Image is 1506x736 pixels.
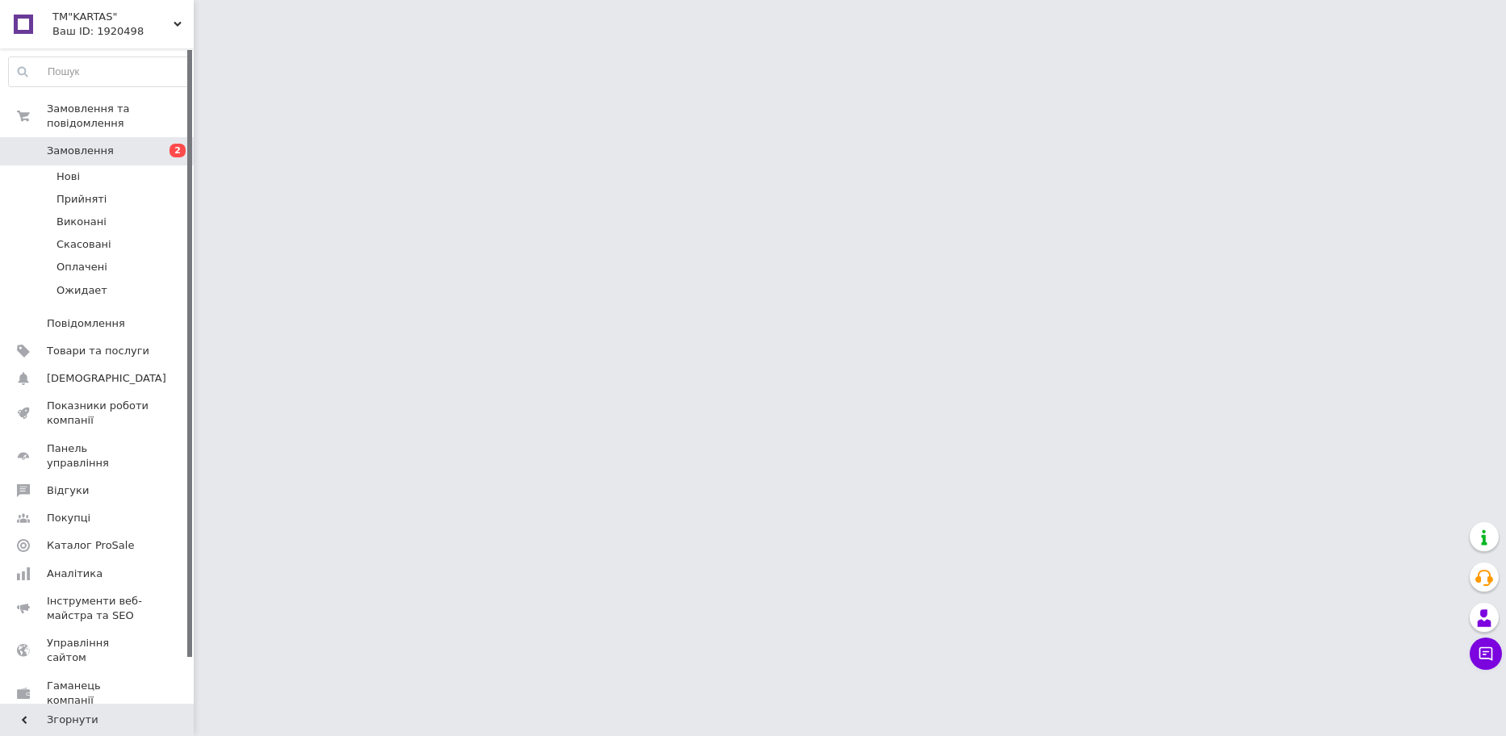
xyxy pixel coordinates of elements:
[47,483,89,498] span: Відгуки
[56,237,111,252] span: Скасовані
[47,567,102,581] span: Аналітика
[47,316,125,331] span: Повідомлення
[47,344,149,358] span: Товари та послуги
[56,169,80,184] span: Нові
[47,538,134,553] span: Каталог ProSale
[47,399,149,428] span: Показники роботи компанії
[47,102,194,131] span: Замовлення та повідомлення
[47,441,149,470] span: Панель управління
[56,283,107,298] span: Ожидает
[1470,638,1502,670] button: Чат з покупцем
[169,144,186,157] span: 2
[56,215,107,229] span: Виконані
[52,10,174,24] span: TM"KARTAS"
[47,636,149,665] span: Управління сайтом
[47,511,90,525] span: Покупці
[9,57,190,86] input: Пошук
[47,679,149,708] span: Гаманець компанії
[47,144,114,158] span: Замовлення
[47,371,166,386] span: [DEMOGRAPHIC_DATA]
[52,24,194,39] div: Ваш ID: 1920498
[47,594,149,623] span: Інструменти веб-майстра та SEO
[56,260,107,274] span: Оплачені
[56,192,107,207] span: Прийняті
